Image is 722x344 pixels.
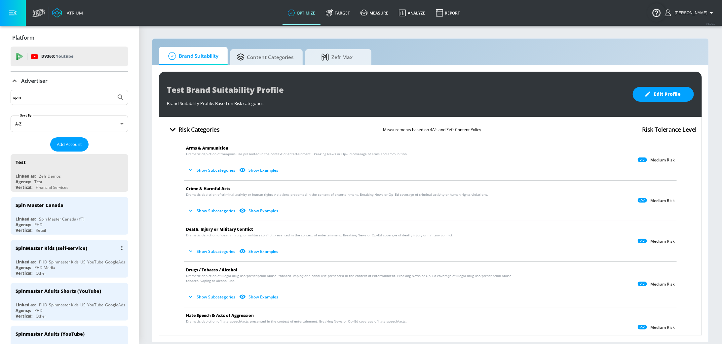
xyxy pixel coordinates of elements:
[34,265,55,270] div: PHD Media
[19,113,33,118] label: Sort By
[16,259,36,265] div: Linked as:
[57,141,82,148] span: Add Account
[41,53,73,60] p: DV360:
[16,313,32,319] div: Vertical:
[646,90,681,98] span: Edit Profile
[431,1,465,25] a: Report
[11,283,128,321] div: Spinmaster Adults Shorts (YouTube)Linked as:PHD_Spinmaster Kids_US_YouTube_GoogleAdsAgency:PHDVer...
[238,205,281,216] button: Show Examples
[16,222,31,227] div: Agency:
[36,313,46,319] div: Other
[34,308,43,313] div: PHD
[36,270,46,276] div: Other
[650,198,675,203] p: Medium Risk
[39,302,125,308] div: PHD_Spinmaster Kids_US_YouTube_GoogleAds
[50,137,89,152] button: Add Account
[650,239,675,244] p: Medium Risk
[16,288,101,294] div: Spinmaster Adults Shorts (YouTube)
[238,332,281,343] button: Show Examples
[186,165,238,176] button: Show Subcategories
[13,93,113,102] input: Search by name
[11,240,128,278] div: SpinMaster Kids (self-service)Linked as:PHD_Spinmaster Kids_US_YouTube_GoogleAdsAgency:PHD MediaV...
[16,202,63,208] div: Spin Master Canada
[11,197,128,235] div: Spin Master CanadaLinked as:Spin Master Canada (YT)Agency:PHDVertical:Retail
[16,302,36,308] div: Linked as:
[178,125,220,134] h4: Risk Categories
[11,154,128,192] div: TestLinked as:Zefr DemosAgency:TestVertical:Financial Services
[16,185,32,190] div: Vertical:
[164,122,222,137] button: Risk Categories
[238,292,281,302] button: Show Examples
[16,227,32,233] div: Vertical:
[166,48,218,64] span: Brand Suitability
[186,233,453,238] span: Dramatic depiction of death, injury, or military conflict presented in the context of entertainme...
[167,97,626,106] div: Brand Suitability Profile: Based on Risk categories
[16,216,36,222] div: Linked as:
[16,159,25,165] div: Test
[321,1,355,25] a: Target
[16,308,31,313] div: Agency:
[237,49,293,65] span: Content Categories
[113,90,128,105] button: Submit Search
[312,49,362,65] span: Zefr Max
[186,332,238,343] button: Show Subcategories
[186,205,238,216] button: Show Subcategories
[39,259,125,265] div: PHD_Spinmaster Kids_US_YouTube_GoogleAds
[186,192,488,197] span: Dramatic depiction of criminal activity or human rights violations presented in the context of en...
[186,186,230,191] span: Crime & Harmful Acts
[633,87,694,102] button: Edit Profile
[11,47,128,66] div: DV360: Youtube
[39,173,61,179] div: Zefr Demos
[672,11,707,15] span: login as: stephanie.wolklin@zefr.com
[11,28,128,47] div: Platform
[36,185,68,190] div: Financial Services
[16,173,36,179] div: Linked as:
[706,22,715,25] span: v 4.25.2
[650,157,675,163] p: Medium Risk
[12,34,34,41] p: Platform
[238,165,281,176] button: Show Examples
[647,3,666,22] button: Open Resource Center
[52,8,83,18] a: Atrium
[283,1,321,25] a: optimize
[186,319,407,324] span: Dramatic depiction of hate speech/acts presented in the context of entertainment. Breaking News o...
[16,331,85,337] div: Spinmaster Adults (YouTube)
[383,126,481,133] p: Measurements based on 4A’s and Zefr Content Policy
[642,125,697,134] h4: Risk Tolerance Level
[11,116,128,132] div: A-Z
[34,179,42,185] div: Test
[186,273,521,283] span: Dramatic depiction of illegal drug use/prescription abuse, tobacco, vaping or alcohol use present...
[186,152,408,156] span: Dramatic depiction of weapons use presented in the context of entertainment. Breaking News or Op–...
[355,1,394,25] a: measure
[650,325,675,330] p: Medium Risk
[186,226,253,232] span: Death, Injury or Military Conflict
[238,246,281,257] button: Show Examples
[11,72,128,90] div: Advertiser
[186,267,237,273] span: Drugs / Tobacco / Alcohol
[186,292,238,302] button: Show Subcategories
[16,265,31,270] div: Agency:
[186,246,238,257] button: Show Subcategories
[394,1,431,25] a: Analyze
[16,179,31,185] div: Agency:
[34,222,43,227] div: PHD
[186,313,254,318] span: Hate Speech & Acts of Aggression
[650,282,675,287] p: Medium Risk
[64,10,83,16] div: Atrium
[56,53,73,60] p: Youtube
[36,227,46,233] div: Retail
[16,270,32,276] div: Vertical:
[39,216,85,222] div: Spin Master Canada (YT)
[16,245,87,251] div: SpinMaster Kids (self-service)
[21,77,48,85] p: Advertiser
[186,145,228,151] span: Arms & Ammunition
[665,9,715,17] button: [PERSON_NAME]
